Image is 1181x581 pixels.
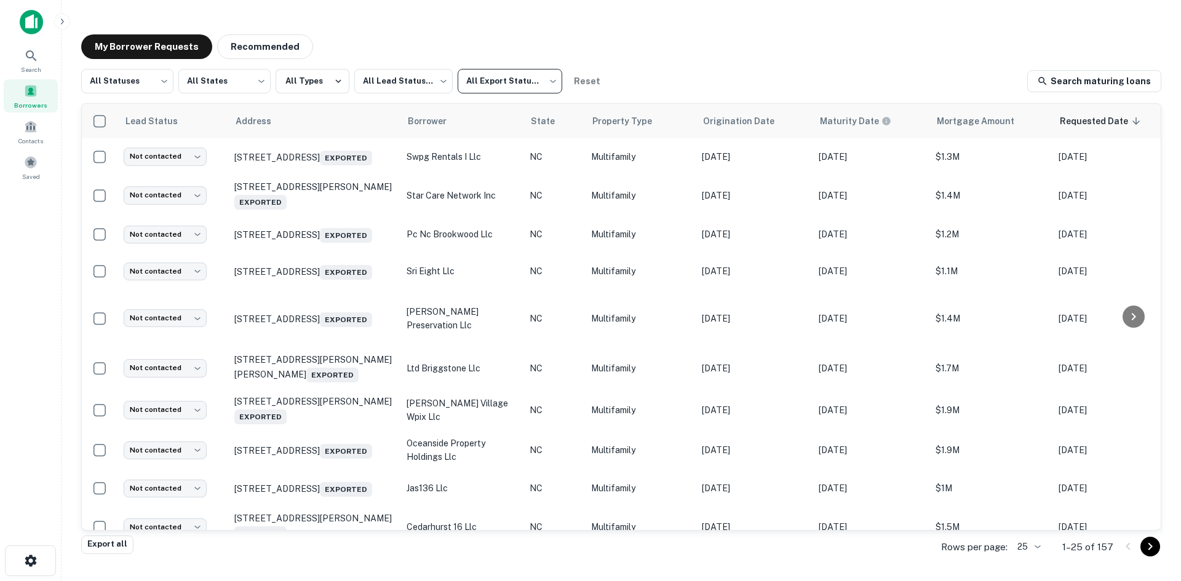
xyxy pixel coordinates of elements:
[458,65,562,97] div: All Export Statuses
[702,481,806,495] p: [DATE]
[696,104,813,138] th: Origination Date
[4,79,58,113] div: Borrowers
[125,114,194,128] span: Lead Status
[1119,483,1181,542] iframe: Chat Widget
[320,444,372,459] span: Exported
[407,264,517,278] p: sri eight llc
[530,189,579,202] p: NC
[81,34,212,59] button: My Borrower Requests
[124,148,207,165] div: Not contacted
[591,520,690,534] p: Multifamily
[591,481,690,495] p: Multifamily
[236,114,287,128] span: Address
[234,148,394,165] p: [STREET_ADDRESS]
[234,409,287,424] span: Exported
[407,305,517,332] p: [PERSON_NAME] preservation llc
[20,10,43,34] img: capitalize-icon.png
[320,265,372,280] span: Exported
[117,104,228,138] th: Lead Status
[234,195,287,210] span: Exported
[320,312,372,327] span: Exported
[234,441,394,459] p: [STREET_ADDRESS]
[81,65,173,97] div: All Statuses
[22,172,40,181] span: Saved
[407,520,517,534] p: cedarhurst 16 llc
[234,526,287,541] span: Exported
[819,312,923,325] p: [DATE]
[354,65,453,97] div: All Lead Statuses
[530,227,579,241] p: NC
[1012,538,1043,556] div: 25
[407,189,517,202] p: star care network inc
[320,151,372,165] span: Exported
[124,359,207,377] div: Not contacted
[936,264,1046,278] p: $1.1M
[819,520,923,534] p: [DATE]
[702,403,806,417] p: [DATE]
[530,264,579,278] p: NC
[591,264,690,278] p: Multifamily
[407,481,517,495] p: jas136 llc
[531,114,571,128] span: State
[936,443,1046,457] p: $1.9M
[14,100,47,110] span: Borrowers
[702,362,806,375] p: [DATE]
[1059,443,1163,457] p: [DATE]
[4,115,58,148] a: Contacts
[530,443,579,457] p: NC
[407,227,517,241] p: pc nc brookwood llc
[408,114,463,128] span: Borrower
[1059,312,1163,325] p: [DATE]
[407,150,517,164] p: swpg rentals i llc
[936,520,1046,534] p: $1.5M
[819,403,923,417] p: [DATE]
[276,69,349,93] button: All Types
[124,226,207,243] div: Not contacted
[4,151,58,184] a: Saved
[702,189,806,202] p: [DATE]
[819,150,923,164] p: [DATE]
[124,263,207,280] div: Not contacted
[4,44,58,77] div: Search
[702,312,806,325] p: [DATE]
[591,362,690,375] p: Multifamily
[407,437,517,464] p: oceanside property holdings llc
[234,310,394,327] p: [STREET_ADDRESS]
[124,309,207,327] div: Not contacted
[81,536,133,554] button: Export all
[591,227,690,241] p: Multifamily
[234,396,394,424] p: [STREET_ADDRESS][PERSON_NAME]
[1059,227,1163,241] p: [DATE]
[820,114,907,128] span: Maturity dates displayed may be estimated. Please contact the lender for the most accurate maturi...
[523,104,585,138] th: State
[591,150,690,164] p: Multifamily
[1060,114,1144,128] span: Requested Date
[1059,150,1163,164] p: [DATE]
[234,480,394,497] p: [STREET_ADDRESS]
[1059,362,1163,375] p: [DATE]
[1059,481,1163,495] p: [DATE]
[702,227,806,241] p: [DATE]
[702,150,806,164] p: [DATE]
[407,362,517,375] p: ltd briggstone llc
[703,114,790,128] span: Origination Date
[124,441,207,459] div: Not contacted
[530,481,579,495] p: NC
[820,114,891,128] div: Maturity dates displayed may be estimated. Please contact the lender for the most accurate maturi...
[702,264,806,278] p: [DATE]
[936,403,1046,417] p: $1.9M
[1052,104,1169,138] th: Requested Date
[936,481,1046,495] p: $1M
[124,518,207,536] div: Not contacted
[936,227,1046,241] p: $1.2M
[1059,264,1163,278] p: [DATE]
[530,362,579,375] p: NC
[234,263,394,280] p: [STREET_ADDRESS]
[936,312,1046,325] p: $1.4M
[530,520,579,534] p: NC
[819,481,923,495] p: [DATE]
[936,189,1046,202] p: $1.4M
[813,104,929,138] th: Maturity dates displayed may be estimated. Please contact the lender for the most accurate maturi...
[124,480,207,497] div: Not contacted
